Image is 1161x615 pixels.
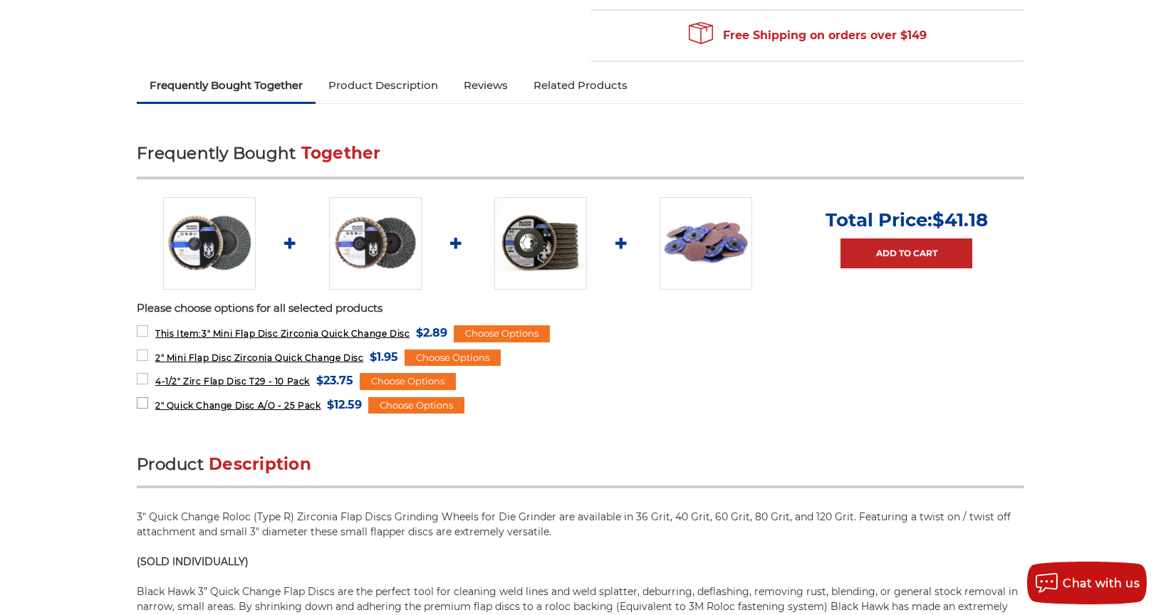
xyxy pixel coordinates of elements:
a: Frequently Bought Together [137,70,316,101]
span: Free Shipping on orders over $149 [689,21,927,50]
span: 4-1/2" Zirc Flap Disc T29 - 10 Pack [155,376,310,387]
div: Choose Options [360,373,456,390]
span: $12.59 [327,395,362,414]
a: Add to Cart [840,238,972,268]
span: Chat with us [1063,577,1140,590]
span: $41.18 [932,209,988,231]
span: $1.95 [370,347,398,367]
strong: (SOLD INDIVIDUALLY) [137,555,249,568]
span: $23.75 [316,371,353,390]
a: Reviews [451,70,521,101]
img: BHA 3" Quick Change 60 Grit Flap Disc for Fine Grinding and Finishing [163,197,256,290]
p: Total Price: [826,209,988,231]
div: Choose Options [405,349,501,367]
span: $2.89 [416,323,447,342]
span: Description [209,454,311,474]
p: Please choose options for all selected products [137,300,1024,317]
a: Product Description [316,70,451,101]
div: Choose Options [454,325,550,342]
span: Together [301,143,381,163]
a: Related Products [521,70,640,101]
strong: This Item: [155,328,202,339]
span: 3" Mini Flap Disc Zirconia Quick Change Disc [155,328,410,339]
span: 2" Mini Flap Disc Zirconia Quick Change Disc [155,352,363,363]
span: Frequently Bought [137,143,296,163]
span: 2" Quick Change Disc A/O - 25 Pack [155,400,321,411]
div: Choose Options [368,397,464,414]
span: Product [137,454,204,474]
button: Chat with us [1027,562,1147,604]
